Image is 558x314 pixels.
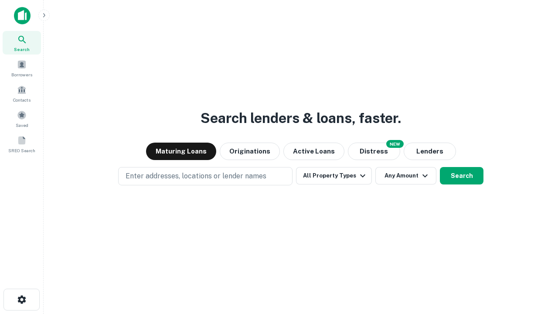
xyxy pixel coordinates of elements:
[8,147,35,154] span: SREO Search
[283,143,344,160] button: Active Loans
[126,171,266,181] p: Enter addresses, locations or lender names
[16,122,28,129] span: Saved
[11,71,32,78] span: Borrowers
[14,7,31,24] img: capitalize-icon.png
[118,167,293,185] button: Enter addresses, locations or lender names
[386,140,404,148] div: NEW
[3,31,41,55] a: Search
[146,143,216,160] button: Maturing Loans
[514,244,558,286] iframe: Chat Widget
[440,167,483,184] button: Search
[220,143,280,160] button: Originations
[3,56,41,80] a: Borrowers
[296,167,372,184] button: All Property Types
[3,82,41,105] a: Contacts
[201,108,401,129] h3: Search lenders & loans, faster.
[348,143,400,160] button: Search distressed loans with lien and other non-mortgage details.
[3,132,41,156] a: SREO Search
[13,96,31,103] span: Contacts
[3,107,41,130] a: Saved
[375,167,436,184] button: Any Amount
[404,143,456,160] button: Lenders
[14,46,30,53] span: Search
